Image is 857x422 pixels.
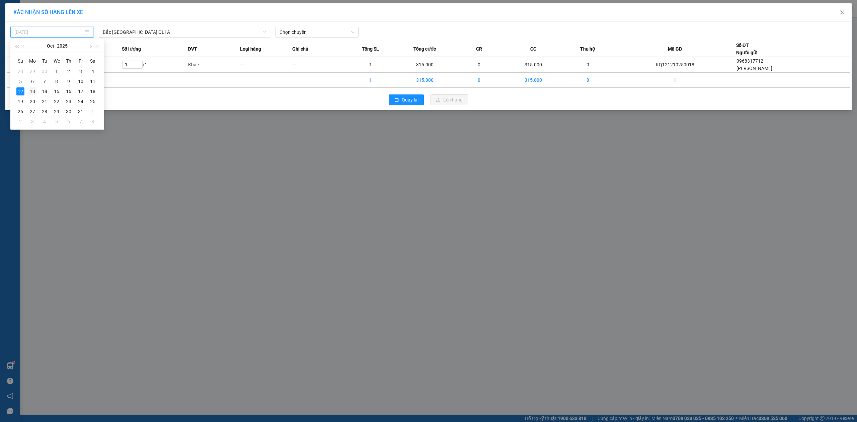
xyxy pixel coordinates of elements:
div: 10 [77,77,85,85]
span: Quay lại [402,96,418,103]
td: 2025-10-08 [51,76,63,86]
td: 2025-10-18 [87,86,99,96]
td: 2025-10-26 [14,107,26,117]
span: [PHONE_NUMBER] [3,23,51,34]
th: Mo [26,56,38,66]
td: 2025-10-02 [63,66,75,76]
div: 8 [53,77,61,85]
div: 1 [53,67,61,75]
th: We [51,56,63,66]
td: 2025-10-21 [38,96,51,107]
div: 24 [77,97,85,105]
th: Th [63,56,75,66]
div: 13 [28,87,36,95]
td: --- [292,57,344,73]
div: 8 [89,118,97,126]
td: 315.000 [397,57,453,73]
div: 1 [89,108,97,116]
span: CÔNG TY TNHH CHUYỂN PHÁT NHANH BẢO AN [58,23,123,35]
td: 2025-10-14 [38,86,51,96]
span: close [840,10,845,15]
div: 17 [77,87,85,95]
div: 22 [53,97,61,105]
span: Mã GD [668,45,682,53]
td: 315.000 [397,73,453,88]
div: 29 [53,108,61,116]
div: 3 [77,67,85,75]
div: 26 [16,108,24,116]
div: 19 [16,97,24,105]
button: uploadLên hàng [431,94,468,105]
td: 2025-10-30 [63,107,75,117]
span: Chọn chuyến [280,27,355,37]
th: Su [14,56,26,66]
div: 28 [16,67,24,75]
td: 2025-10-05 [14,76,26,86]
span: ĐVT [188,45,197,53]
td: 2025-11-03 [26,117,38,127]
button: Close [833,3,852,22]
div: 30 [65,108,73,116]
strong: PHIẾU DÁN LÊN HÀNG [45,3,133,12]
td: 2025-11-06 [63,117,75,127]
td: 2025-10-15 [51,86,63,96]
span: CR [476,45,482,53]
div: 27 [28,108,36,116]
div: 29 [28,67,36,75]
td: 2025-09-29 [26,66,38,76]
td: 2025-10-22 [51,96,63,107]
td: 2025-11-01 [87,107,99,117]
span: XÁC NHẬN SỐ HÀNG LÊN XE [13,9,83,15]
div: 25 [89,97,97,105]
div: 11 [89,77,97,85]
span: Thu hộ [580,45,595,53]
div: 6 [65,118,73,126]
span: Ghi chú [292,45,308,53]
span: rollback [394,97,399,103]
button: Oct [47,39,54,53]
td: 315.000 [505,73,561,88]
span: Tổng cước [413,45,436,53]
div: 16 [65,87,73,95]
td: 2025-10-16 [63,86,75,96]
div: 2 [65,67,73,75]
div: 5 [16,77,24,85]
div: 7 [41,77,49,85]
td: 2025-10-23 [63,96,75,107]
span: CC [530,45,536,53]
td: 1 [344,57,397,73]
div: 4 [41,118,49,126]
div: 14 [41,87,49,95]
div: 12 [16,87,24,95]
button: rollbackQuay lại [389,94,424,105]
div: 4 [89,67,97,75]
td: 2025-10-09 [63,76,75,86]
td: 2025-10-28 [38,107,51,117]
div: 6 [28,77,36,85]
span: [PERSON_NAME] [736,66,772,71]
th: Sa [87,56,99,66]
div: 28 [41,108,49,116]
td: 2025-09-30 [38,66,51,76]
div: Số ĐT Người gửi [736,42,758,56]
td: 2025-10-01 [51,66,63,76]
span: Mã đơn: KQ121210250018 [3,41,101,50]
span: Tổng SL [362,45,379,53]
div: 31 [77,108,85,116]
td: 315.000 [505,57,561,73]
td: KQ121210250018 [614,57,736,73]
td: --- [240,57,292,73]
div: 3 [28,118,36,126]
td: 2025-09-28 [14,66,26,76]
span: Bắc Trung Nam QL1A [103,27,266,37]
input: 12/10/2025 [14,28,83,36]
td: 0 [562,57,614,73]
td: 2025-11-04 [38,117,51,127]
td: 2025-10-12 [14,86,26,96]
td: 2025-10-29 [51,107,63,117]
td: 1 [614,73,736,88]
td: 1 [344,73,397,88]
td: 2025-10-24 [75,96,87,107]
td: 2025-10-11 [87,76,99,86]
td: 2025-10-20 [26,96,38,107]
